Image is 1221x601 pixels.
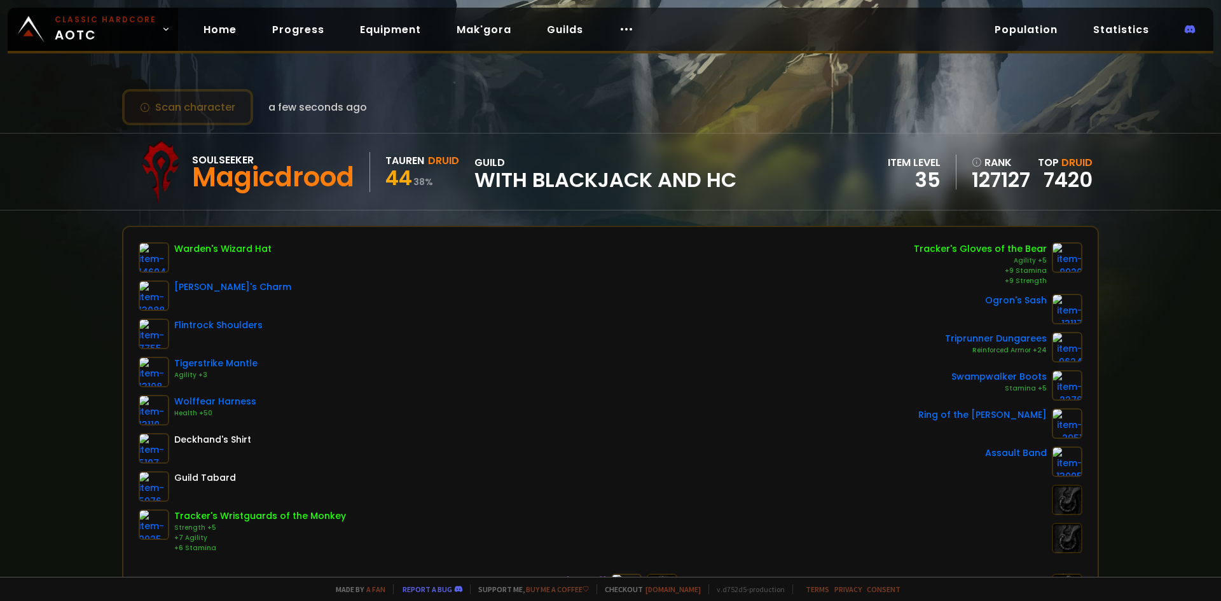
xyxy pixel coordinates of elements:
[526,584,589,594] a: Buy me a coffee
[139,242,169,273] img: item-14604
[403,584,452,594] a: Report a bug
[972,155,1030,170] div: rank
[951,370,1047,383] div: Swampwalker Boots
[174,543,346,553] div: +6 Stamina
[385,163,412,192] span: 44
[192,152,354,168] div: Soulseeker
[174,242,272,256] div: Warden's Wizard Hat
[945,345,1047,356] div: Reinforced Armor +24
[139,509,169,540] img: item-9925
[914,276,1047,286] div: +9 Strength
[174,357,258,370] div: Tigerstrike Mantle
[1038,155,1093,170] div: Top
[597,584,701,594] span: Checkout
[474,170,736,190] span: With Blackjack and HC
[544,574,606,587] div: Warden Staff
[1052,370,1082,401] img: item-2276
[1052,332,1082,363] img: item-9624
[174,509,346,523] div: Tracker's Wristguards of the Monkey
[914,266,1047,276] div: +9 Stamina
[55,14,156,45] span: AOTC
[174,280,291,294] div: [PERSON_NAME]'s Charm
[985,446,1047,460] div: Assault Band
[139,395,169,425] img: item-13110
[366,584,385,594] a: a fan
[139,319,169,349] img: item-7755
[385,153,424,169] div: Tauren
[1044,165,1093,194] a: 7420
[972,170,1030,190] a: 127127
[55,14,156,25] small: Classic Hardcore
[474,155,736,190] div: guild
[174,471,236,485] div: Guild Tabard
[914,242,1047,256] div: Tracker's Gloves of the Bear
[888,170,941,190] div: 35
[470,584,589,594] span: Support me,
[174,433,251,446] div: Deckhand's Shirt
[918,408,1047,422] div: Ring of the [PERSON_NAME]
[192,168,354,187] div: Magicdrood
[413,176,433,188] small: 38 %
[888,155,941,170] div: item level
[174,395,256,408] div: Wolffear Harness
[174,319,263,332] div: Flintrock Shoulders
[1052,294,1082,324] img: item-13117
[834,584,862,594] a: Privacy
[174,408,256,418] div: Health +50
[8,8,178,51] a: Classic HardcoreAOTC
[328,584,385,594] span: Made by
[122,89,253,125] button: Scan character
[945,332,1047,345] div: Triprunner Dungarees
[174,370,258,380] div: Agility +3
[350,17,431,43] a: Equipment
[1052,242,1082,273] img: item-9920
[174,523,346,533] div: Strength +5
[446,17,521,43] a: Mak'gora
[708,584,785,594] span: v. d752d5 - production
[985,294,1047,307] div: Ogron's Sash
[268,99,367,115] span: a few seconds ago
[139,280,169,311] img: item-13088
[174,533,346,543] div: +7 Agility
[1061,155,1093,170] span: Druid
[984,17,1068,43] a: Population
[867,584,900,594] a: Consent
[1052,446,1082,477] img: item-13095
[1052,408,1082,439] img: item-2951
[951,383,1047,394] div: Stamina +5
[914,256,1047,266] div: Agility +5
[1083,17,1159,43] a: Statistics
[139,433,169,464] img: item-5107
[428,153,459,169] div: Druid
[806,584,829,594] a: Terms
[139,471,169,502] img: item-5976
[262,17,335,43] a: Progress
[139,357,169,387] img: item-13108
[537,17,593,43] a: Guilds
[193,17,247,43] a: Home
[645,584,701,594] a: [DOMAIN_NAME]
